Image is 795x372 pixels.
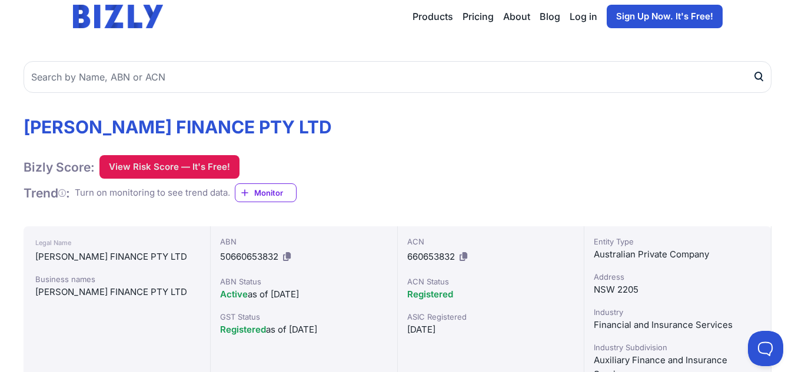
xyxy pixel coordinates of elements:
[24,185,70,201] h1: Trend :
[407,251,455,262] span: 660653832
[594,306,761,318] div: Industry
[407,323,575,337] div: [DATE]
[75,186,230,200] div: Turn on monitoring to see trend data.
[35,250,198,264] div: [PERSON_NAME] FINANCE PTY LTD
[594,271,761,283] div: Address
[607,5,723,28] a: Sign Up Now. It's Free!
[594,283,761,297] div: NSW 2205
[24,61,771,93] input: Search by Name, ABN or ACN
[220,276,388,287] div: ABN Status
[35,285,198,299] div: [PERSON_NAME] FINANCE PTY LTD
[407,289,453,300] span: Registered
[407,236,575,247] div: ACN
[220,236,388,247] div: ABN
[24,116,332,138] h1: [PERSON_NAME] FINANCE PTY LTD
[35,236,198,250] div: Legal Name
[235,183,297,202] a: Monitor
[407,276,575,287] div: ACN Status
[24,159,95,175] h1: Bizly Score:
[35,273,198,285] div: Business names
[220,311,388,323] div: GST Status
[503,9,530,24] a: About
[594,341,761,353] div: Industry Subdivision
[220,287,388,301] div: as of [DATE]
[463,9,494,24] a: Pricing
[413,9,453,24] button: Products
[594,247,761,262] div: Australian Private Company
[254,187,296,199] span: Monitor
[407,311,575,323] div: ASIC Registered
[540,9,560,24] a: Blog
[220,289,248,300] span: Active
[220,324,266,335] span: Registered
[220,323,388,337] div: as of [DATE]
[220,251,278,262] span: 50660653832
[570,9,597,24] a: Log in
[594,236,761,247] div: Entity Type
[748,331,783,366] iframe: Toggle Customer Support
[594,318,761,332] div: Financial and Insurance Services
[99,155,240,179] button: View Risk Score — It's Free!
